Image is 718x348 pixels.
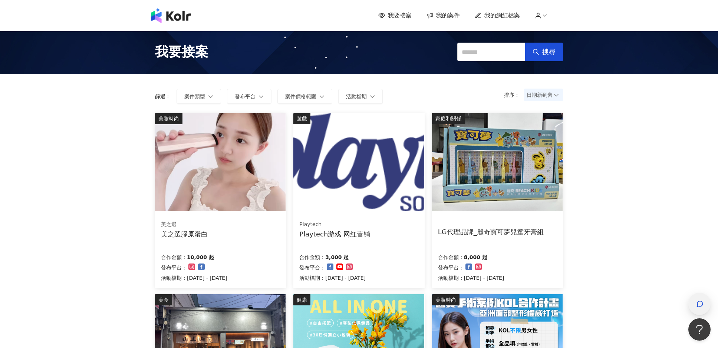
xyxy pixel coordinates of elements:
p: 發布平台： [161,263,187,272]
span: 我要接案 [388,11,412,20]
p: 活動檔期：[DATE] - [DATE] [438,274,504,282]
span: 案件類型 [184,93,205,99]
p: 3,000 起 [325,253,349,262]
p: 活動檔期：[DATE] - [DATE] [161,274,227,282]
p: 發布平台： [438,263,464,272]
a: 我的案件 [426,11,460,20]
p: 合作金額： [161,253,187,262]
span: 發布平台 [235,93,256,99]
p: 10,000 起 [187,253,214,262]
button: 案件價格範圍 [277,89,332,104]
p: 合作金額： [299,253,325,262]
a: 我的網紅檔案 [475,11,520,20]
span: 我的網紅檔案 [484,11,520,20]
button: 活動檔期 [338,89,383,104]
div: 家庭和關係 [432,113,465,124]
button: 案件類型 [177,89,221,104]
span: search [533,49,539,55]
span: 案件價格範圍 [285,93,316,99]
p: 排序： [504,92,524,98]
p: 8,000 起 [464,253,487,262]
span: 搜尋 [542,48,556,56]
span: 日期新到舊 [527,89,560,100]
span: 我要接案 [155,43,208,61]
div: 美之選膠原蛋白 [161,229,208,239]
div: 美妝時尚 [155,113,182,124]
a: 我要接案 [378,11,412,20]
span: 活動檔期 [346,93,367,99]
button: 發布平台 [227,89,271,104]
p: 合作金額： [438,253,464,262]
div: 美妝時尚 [432,294,460,305]
div: 健康 [293,294,310,305]
img: 美之選膠原蛋白送RF美容儀 [155,113,286,211]
p: 篩選： [155,93,171,99]
div: Playtech [299,221,370,228]
img: Playtech 网红营销 [293,113,424,211]
img: logo [151,8,191,23]
div: Playtech游戏 网红营销 [299,229,370,239]
div: LG代理品牌_麗奇寶可夢兒童牙膏組 [438,227,544,236]
iframe: Help Scout Beacon - Open [688,318,711,341]
p: 發布平台： [299,263,325,272]
img: 麗奇寶可夢兒童牙刷組 [432,113,563,211]
p: 活動檔期：[DATE] - [DATE] [299,274,366,282]
div: 遊戲 [293,113,310,124]
div: 美食 [155,294,172,305]
span: 我的案件 [436,11,460,20]
div: 美之選 [161,221,208,228]
button: 搜尋 [525,43,563,61]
